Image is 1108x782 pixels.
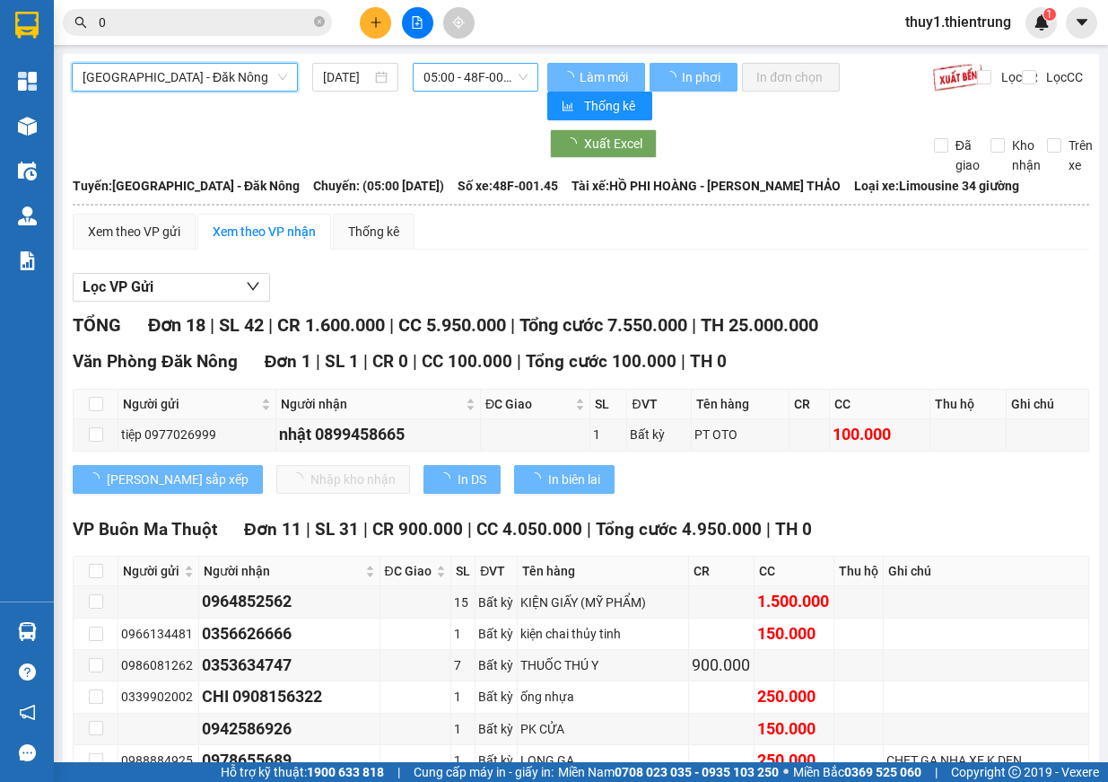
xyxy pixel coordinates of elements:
[520,751,685,770] div: LONG GA
[202,748,376,773] div: 0978655689
[701,314,818,336] span: TH 25.000.000
[790,390,830,419] th: CR
[547,63,645,92] button: Làm mới
[454,687,472,707] div: 1
[467,519,472,540] span: |
[692,390,790,419] th: Tên hàng
[692,653,751,678] div: 900.000
[385,561,432,581] span: ĐC Giao
[423,465,501,494] button: In DS
[348,222,399,242] div: Thống kê
[314,14,325,31] span: close-circle
[363,351,368,372] span: |
[757,684,830,709] div: 250.000
[398,314,506,336] span: CC 5.950.000
[664,71,679,83] span: loading
[88,222,180,242] div: Xem theo VP gửi
[454,719,472,739] div: 1
[314,16,325,27] span: close-circle
[458,470,486,489] span: In DS
[587,519,591,540] span: |
[423,64,528,91] span: 05:00 - 48F-001.45
[18,162,37,180] img: warehouse-icon
[315,519,359,540] span: SL 31
[775,519,812,540] span: TH 0
[281,394,462,414] span: Người nhận
[123,394,257,414] span: Người gửi
[854,176,1019,196] span: Loại xe: Limousine 34 giường
[18,206,37,225] img: warehouse-icon
[18,72,37,91] img: dashboard-icon
[930,390,1007,419] th: Thu hộ
[932,63,983,92] img: 9k=
[74,16,87,29] span: search
[584,96,638,116] span: Thống kê
[121,655,196,675] div: 0986081262
[689,557,755,586] th: CR
[518,557,689,586] th: Tên hàng
[475,557,518,586] th: ĐVT
[478,751,514,770] div: Bất kỳ
[422,351,512,372] span: CC 100.000
[571,176,841,196] span: Tài xế: HỒ PHI HOÀNG - [PERSON_NAME] THẢO
[83,64,287,91] span: Hà Nội - Đăk Nông
[562,100,577,114] span: bar-chart
[73,351,238,372] span: Văn Phòng Đăk Nông
[306,519,310,540] span: |
[520,687,685,707] div: ống nhựa
[202,621,376,646] div: 0356626666
[562,71,577,83] span: loading
[520,593,685,612] div: KIỆN GIẤY (MỸ PHẨM)
[584,134,642,154] span: Xuất Excel
[316,351,320,372] span: |
[550,129,657,158] button: Xuất Excel
[478,719,514,739] div: Bất kỳ
[596,519,762,540] span: Tổng cước 4.950.000
[18,622,37,641] img: warehouse-icon
[451,557,475,586] th: SL
[454,593,472,612] div: 15
[547,92,652,120] button: bar-chartThống kê
[766,519,771,540] span: |
[564,137,584,150] span: loading
[1005,136,1048,175] span: Kho nhận
[372,519,463,540] span: CR 900.000
[1074,14,1090,31] span: caret-down
[107,470,249,489] span: [PERSON_NAME] sắp xếp
[627,390,691,419] th: ĐVT
[221,762,384,782] span: Hỗ trợ kỹ thuật:
[18,117,37,136] img: warehouse-icon
[580,67,631,87] span: Làm mới
[558,762,779,782] span: Miền Nam
[478,593,514,612] div: Bất kỳ
[414,762,554,782] span: Cung cấp máy in - giấy in:
[692,314,696,336] span: |
[833,422,927,447] div: 100.000
[204,561,361,581] span: Người nhận
[307,765,384,779] strong: 1900 633 818
[246,279,260,294] span: down
[454,751,472,770] div: 1
[438,472,458,485] span: loading
[83,276,153,298] span: Lọc VP Gửi
[783,769,789,776] span: ⚪️
[510,314,515,336] span: |
[244,519,301,540] span: Đơn 11
[891,11,1025,33] span: thuy1.thientrung
[411,16,423,29] span: file-add
[372,351,408,372] span: CR 0
[793,762,921,782] span: Miền Bắc
[121,624,196,644] div: 0966134481
[520,719,685,739] div: PK CỬA
[1043,8,1056,21] sup: 1
[514,465,615,494] button: In biên lai
[19,663,36,681] span: question-circle
[478,687,514,707] div: Bất kỳ
[99,13,310,32] input: Tìm tên, số ĐT hoặc mã đơn
[360,7,391,39] button: plus
[593,425,624,444] div: 1
[948,136,987,175] span: Đã giao
[202,684,376,709] div: CHI 0908156322
[844,765,921,779] strong: 0369 525 060
[413,351,417,372] span: |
